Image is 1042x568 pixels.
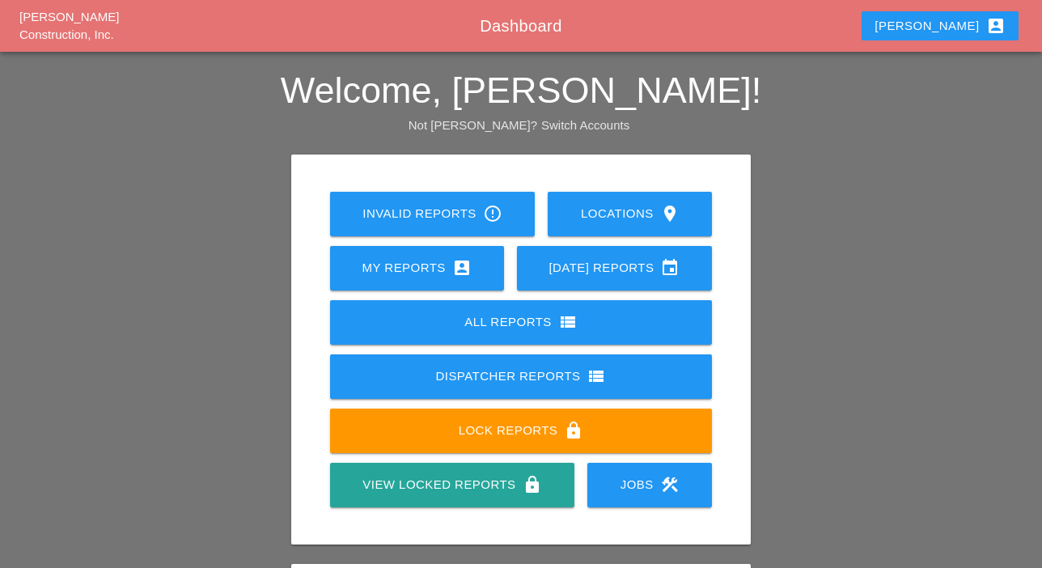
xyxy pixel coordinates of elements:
div: My Reports [356,258,478,278]
a: My Reports [330,246,504,290]
a: Lock Reports [330,409,713,453]
a: Locations [548,192,712,236]
a: Switch Accounts [541,118,629,132]
div: Locations [574,204,686,223]
span: Not [PERSON_NAME]? [409,118,537,132]
a: Dispatcher Reports [330,354,713,399]
a: [DATE] Reports [517,246,713,290]
div: Dispatcher Reports [356,367,687,386]
i: account_box [986,16,1006,36]
div: Lock Reports [356,421,687,440]
div: Jobs [613,475,686,494]
i: construction [660,475,680,494]
a: Invalid Reports [330,192,536,236]
a: All Reports [330,300,713,345]
i: view_list [587,367,606,386]
i: lock [523,475,542,494]
i: error_outline [483,204,502,223]
i: view_list [558,312,578,332]
i: event [660,258,680,278]
i: lock [564,421,583,440]
a: Jobs [587,463,712,507]
i: location_on [660,204,680,223]
i: account_box [452,258,472,278]
a: View Locked Reports [330,463,574,507]
div: All Reports [356,312,687,332]
div: [DATE] Reports [543,258,687,278]
div: [PERSON_NAME] [875,16,1005,36]
div: View Locked Reports [356,475,549,494]
a: [PERSON_NAME] Construction, Inc. [19,10,119,42]
div: Invalid Reports [356,204,510,223]
button: [PERSON_NAME] [862,11,1018,40]
span: Dashboard [480,17,561,35]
